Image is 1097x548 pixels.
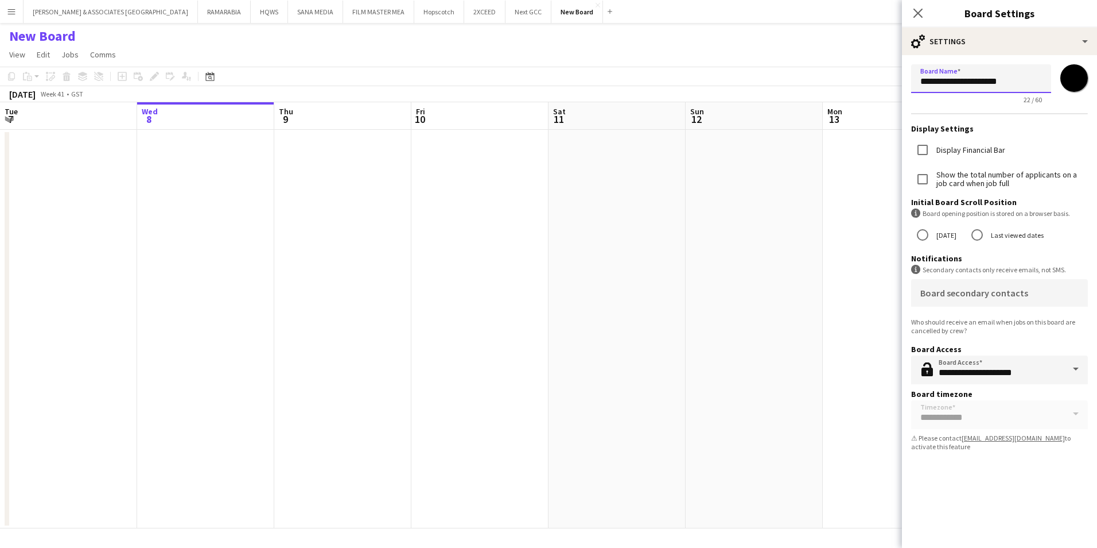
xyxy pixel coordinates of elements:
[57,47,83,62] a: Jobs
[505,1,551,23] button: Next GCC
[198,1,251,23] button: RAMARABIA
[24,1,198,23] button: [PERSON_NAME] & ASSOCIATES [GEOGRAPHIC_DATA]
[414,1,464,23] button: Hopscotch
[414,113,425,126] span: 10
[911,318,1088,335] div: Who should receive an email when jobs on this board are cancelled by crew?
[9,28,76,45] h1: New Board
[9,49,25,60] span: View
[911,124,1088,134] h3: Display Settings
[911,265,1088,275] div: Secondary contacts only receive emails, not SMS.
[551,1,603,23] button: New Board
[71,90,83,98] div: GST
[140,113,158,126] span: 8
[690,106,704,117] span: Sun
[902,28,1097,55] div: Settings
[37,49,50,60] span: Edit
[688,113,704,126] span: 12
[553,106,566,117] span: Sat
[90,49,116,60] span: Comms
[934,171,1088,188] label: Show the total number of applicants on a job card when job full
[61,49,79,60] span: Jobs
[911,434,1088,451] div: ⚠ Please contact to activate this feature
[32,47,55,62] a: Edit
[85,47,120,62] a: Comms
[251,1,288,23] button: HQWS
[911,209,1088,218] div: Board opening position is stored on a browser basis.
[911,197,1088,207] h3: Initial Board Scroll Position
[416,106,425,117] span: Fri
[288,1,343,23] button: SANA MEDIA
[826,113,842,126] span: 13
[934,226,956,244] label: [DATE]
[911,344,1088,354] h3: Board Access
[5,47,30,62] a: View
[3,113,18,126] span: 7
[1014,95,1051,104] span: 22 / 60
[551,113,566,126] span: 11
[464,1,505,23] button: 2XCEED
[989,226,1044,244] label: Last viewed dates
[9,88,36,100] div: [DATE]
[38,90,67,98] span: Week 41
[279,106,293,117] span: Thu
[902,6,1097,21] h3: Board Settings
[827,106,842,117] span: Mon
[962,434,1065,442] a: [EMAIL_ADDRESS][DOMAIN_NAME]
[934,146,1005,155] label: Display Financial Bar
[5,106,18,117] span: Tue
[911,389,1088,399] h3: Board timezone
[920,287,1028,299] mat-label: Board secondary contacts
[911,253,1088,264] h3: Notifications
[142,106,158,117] span: Wed
[277,113,293,126] span: 9
[343,1,414,23] button: FILM MASTER MEA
